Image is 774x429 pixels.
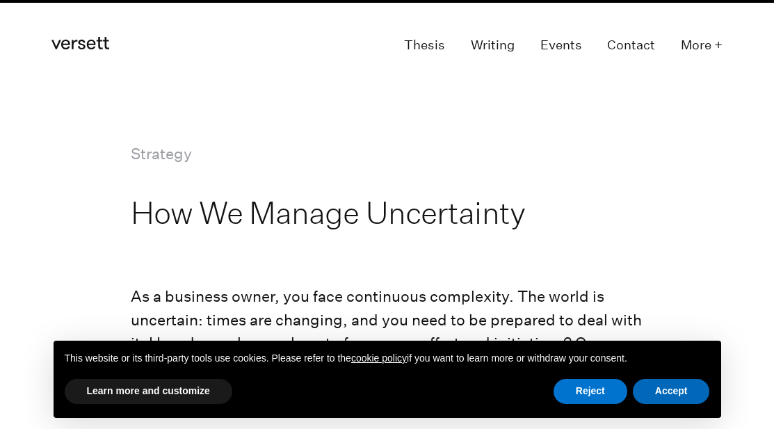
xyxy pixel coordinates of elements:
[54,341,721,377] div: This website or its third-party tools use cookies. Please refer to the if you want to learn more ...
[65,379,232,404] button: Learn more and customize
[131,285,643,400] p: As a business owner, you face continuous complexity. The world is uncertain: times are changing, ...
[131,143,643,165] p: Strategy
[554,379,627,404] button: Reject
[607,33,655,58] a: Contact
[131,191,623,234] h1: How We Manage Uncertainty
[633,379,710,404] button: Accept
[404,33,445,58] a: Thesis
[681,33,723,58] button: More +
[351,353,407,364] a: cookie policy
[540,33,582,58] a: Events
[471,33,515,58] a: Writing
